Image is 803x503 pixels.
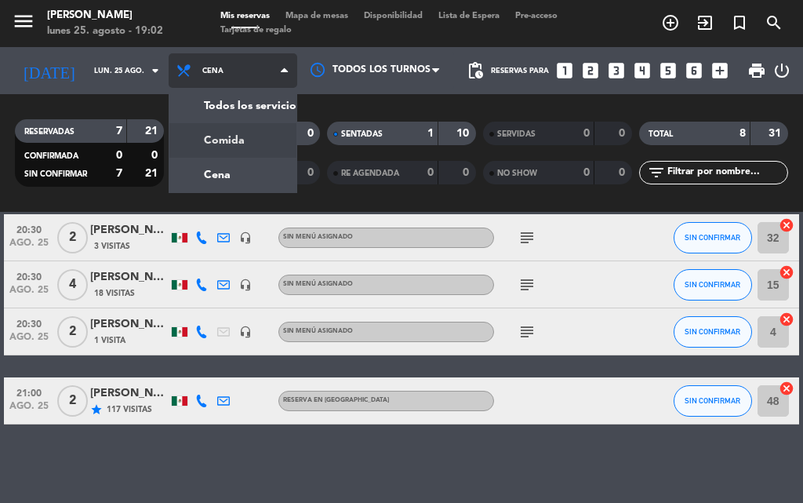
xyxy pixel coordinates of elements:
i: headset_mic [239,326,252,338]
span: 3 Visitas [94,240,130,253]
i: exit_to_app [696,13,714,32]
strong: 0 [583,128,590,139]
span: Lista de Espera [431,12,507,20]
span: SIN CONFIRMAR [685,233,740,242]
i: turned_in_not [730,13,749,32]
span: 2 [57,385,88,417]
input: Filtrar por nombre... [666,164,787,181]
span: RE AGENDADA [341,169,399,177]
span: RESERVA EN [GEOGRAPHIC_DATA] [283,397,389,403]
button: SIN CONFIRMAR [674,269,752,301]
span: ago. 25 [9,332,49,350]
a: Cena [169,158,296,192]
span: SIN CONFIRMAR [685,396,740,405]
i: filter_list [647,163,666,182]
span: ago. 25 [9,285,49,303]
strong: 0 [619,167,628,178]
span: Mis reservas [213,12,278,20]
span: Tarjetas de regalo [213,26,300,35]
i: power_settings_new [772,61,791,80]
strong: 0 [619,128,628,139]
i: looks_one [554,60,575,81]
span: 2 [57,222,88,253]
span: SERVIDAS [497,130,536,138]
div: [PERSON_NAME] [47,8,163,24]
i: subject [518,323,536,341]
strong: 31 [768,128,784,139]
span: SIN CONFIRMAR [685,280,740,289]
strong: 8 [739,128,746,139]
i: headset_mic [239,231,252,244]
strong: 21 [145,168,161,179]
strong: 0 [116,150,122,161]
i: star [90,403,103,416]
span: RESERVADAS [24,128,74,136]
strong: 0 [307,167,317,178]
button: SIN CONFIRMAR [674,222,752,253]
strong: 0 [151,150,161,161]
span: print [747,61,766,80]
i: add_box [710,60,730,81]
i: cancel [779,217,794,233]
span: Pre-acceso [507,12,565,20]
span: Sin menú asignado [283,234,353,240]
strong: 0 [463,167,472,178]
span: CONFIRMADA [24,152,78,160]
button: SIN CONFIRMAR [674,385,752,417]
strong: 0 [583,167,590,178]
span: TOTAL [649,130,673,138]
strong: 21 [145,126,161,137]
a: Todos los servicios [169,89,296,123]
div: LOG OUT [772,47,791,94]
span: 21:00 [9,383,49,401]
strong: 7 [116,168,122,179]
i: cancel [779,264,794,280]
span: 20:30 [9,220,49,238]
div: [PERSON_NAME] [90,315,169,334]
button: SIN CONFIRMAR [674,316,752,348]
span: 1 Visita [94,334,125,347]
span: Sin menú asignado [283,281,353,287]
span: 20:30 [9,267,49,285]
i: looks_6 [684,60,704,81]
i: headset_mic [239,279,252,291]
span: SIN CONFIRMAR [24,170,87,178]
span: SENTADAS [341,130,383,138]
span: Sin menú asignado [283,328,353,334]
i: search [765,13,783,32]
a: Comida [169,123,296,158]
div: [PERSON_NAME] [90,268,169,286]
i: subject [518,228,536,247]
i: looks_5 [658,60,678,81]
span: Disponibilidad [356,12,431,20]
strong: 0 [307,128,317,139]
strong: 1 [427,128,434,139]
div: [PERSON_NAME] [90,221,169,239]
i: [DATE] [12,55,86,86]
span: Reservas para [491,67,549,75]
span: 20:30 [9,314,49,332]
span: ago. 25 [9,401,49,419]
span: NO SHOW [497,169,537,177]
i: looks_two [580,60,601,81]
strong: 0 [427,167,434,178]
span: 4 [57,269,88,301]
i: add_circle_outline [661,13,680,32]
i: subject [518,275,536,294]
strong: 7 [116,126,122,137]
span: 117 Visitas [107,403,152,416]
div: lunes 25. agosto - 19:02 [47,24,163,39]
strong: 10 [456,128,472,139]
span: 18 Visitas [94,287,135,300]
span: pending_actions [466,61,485,80]
div: [PERSON_NAME] [90,385,169,403]
span: Mapa de mesas [278,12,356,20]
i: looks_3 [606,60,627,81]
i: menu [12,9,35,33]
i: looks_4 [632,60,652,81]
span: SIN CONFIRMAR [685,327,740,336]
i: cancel [779,381,794,396]
span: ago. 25 [9,238,49,256]
span: 2 [57,316,88,348]
span: Cena [202,67,223,75]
